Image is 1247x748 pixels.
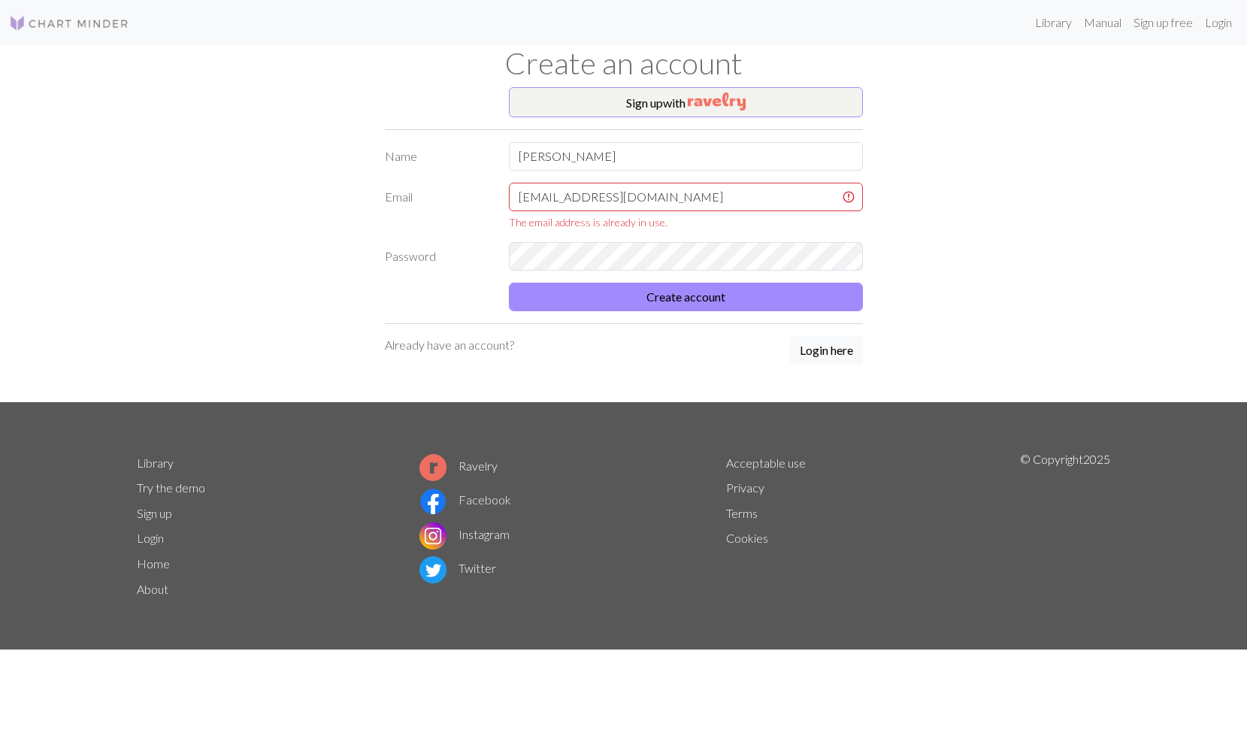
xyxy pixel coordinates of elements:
a: Terms [726,506,758,520]
a: Try the demo [137,480,205,495]
a: Acceptable use [726,456,806,470]
img: Facebook logo [419,488,446,515]
a: Home [137,556,170,571]
button: Sign upwith [509,87,863,117]
label: Email [376,183,500,230]
button: Create account [509,283,863,311]
img: Twitter logo [419,556,446,583]
img: Instagram logo [419,522,446,550]
a: Manual [1078,8,1127,38]
a: Login [1199,8,1238,38]
img: Ravelry logo [419,454,446,481]
a: Cookies [726,531,768,545]
button: Login here [790,336,863,365]
a: Twitter [419,561,496,575]
img: Ravelry [688,92,746,111]
a: Sign up [137,506,172,520]
p: Already have an account? [385,336,514,354]
a: Login here [790,336,863,366]
a: Library [1029,8,1078,38]
label: Password [376,242,500,271]
a: About [137,582,168,596]
a: Ravelry [419,459,498,473]
div: The email address is already in use. [509,214,863,230]
a: Login [137,531,164,545]
a: Instagram [419,527,510,541]
label: Name [376,142,500,171]
a: Privacy [726,480,764,495]
a: Sign up free [1127,8,1199,38]
a: Library [137,456,174,470]
h1: Create an account [128,45,1120,81]
a: Facebook [419,492,511,507]
p: © Copyright 2025 [1020,450,1110,602]
img: Logo [9,14,129,32]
